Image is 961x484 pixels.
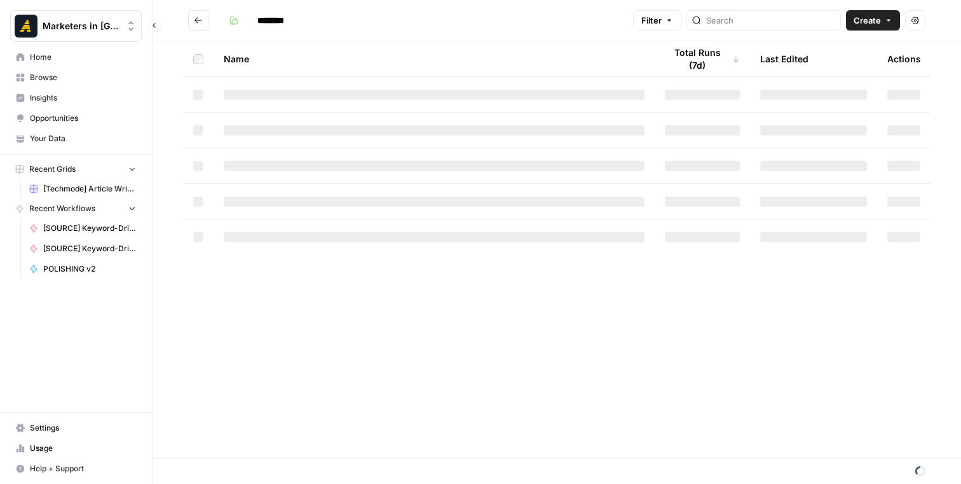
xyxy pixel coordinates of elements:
[30,443,136,454] span: Usage
[10,418,142,438] a: Settings
[24,239,142,259] a: [SOURCE] Keyword-Driven Article: Feedback & Polishing
[15,15,37,38] img: Marketers in Demand Logo
[10,67,142,88] a: Browse
[854,14,881,27] span: Create
[30,52,136,63] span: Home
[30,113,136,124] span: Opportunities
[43,263,136,275] span: POLISHING v2
[846,10,900,31] button: Create
[43,243,136,254] span: [SOURCE] Keyword-Driven Article: Feedback & Polishing
[224,41,644,76] div: Name
[665,41,740,76] div: Total Runs (7d)
[10,10,142,42] button: Workspace: Marketers in Demand
[24,218,142,239] a: [SOURCE] Keyword-Driven Article: Content Brief
[29,203,95,214] span: Recent Workflows
[29,163,76,175] span: Recent Grids
[30,92,136,104] span: Insights
[43,223,136,234] span: [SOURCE] Keyword-Driven Article: Content Brief
[30,422,136,434] span: Settings
[10,88,142,108] a: Insights
[760,41,808,76] div: Last Edited
[10,128,142,149] a: Your Data
[43,183,136,195] span: [Techmode] Article Writing - Keyword-Driven Articles Grid
[641,14,662,27] span: Filter
[43,20,119,32] span: Marketers in [GEOGRAPHIC_DATA]
[10,160,142,179] button: Recent Grids
[10,199,142,218] button: Recent Workflows
[30,133,136,144] span: Your Data
[706,14,835,27] input: Search
[188,10,208,31] button: Go back
[24,179,142,199] a: [Techmode] Article Writing - Keyword-Driven Articles Grid
[30,463,136,474] span: Help + Support
[24,259,142,279] a: POLISHING v2
[10,438,142,459] a: Usage
[887,41,921,76] div: Actions
[10,47,142,67] a: Home
[10,108,142,128] a: Opportunities
[10,459,142,479] button: Help + Support
[30,72,136,83] span: Browse
[633,10,681,31] button: Filter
